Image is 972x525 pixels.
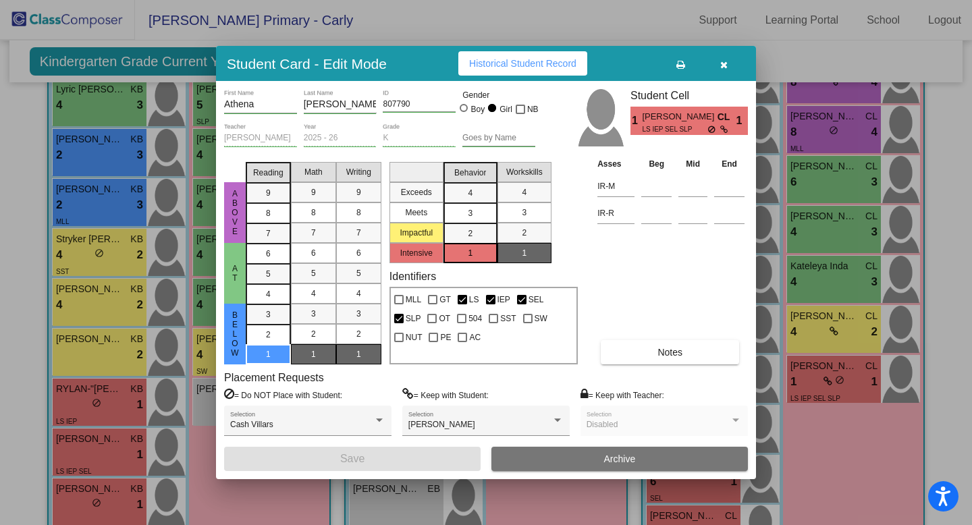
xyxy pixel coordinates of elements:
[311,308,316,320] span: 3
[440,329,451,346] span: PE
[266,187,271,199] span: 9
[311,186,316,198] span: 9
[356,227,361,239] span: 7
[229,264,241,283] span: At
[469,58,576,69] span: Historical Student Record
[597,176,634,196] input: assessment
[469,292,479,308] span: LS
[468,227,473,240] span: 2
[522,206,526,219] span: 3
[497,292,510,308] span: IEP
[522,227,526,239] span: 2
[356,308,361,320] span: 3
[224,447,481,471] button: Save
[675,157,711,171] th: Mid
[604,453,636,464] span: Archive
[266,207,271,219] span: 8
[356,267,361,279] span: 5
[499,103,512,115] div: Girl
[468,207,473,219] span: 3
[229,189,241,236] span: Above
[500,310,516,327] span: SST
[506,166,543,178] span: Workskills
[468,310,482,327] span: 504
[406,329,423,346] span: NUT
[454,167,486,179] span: Behavior
[224,388,342,402] label: = Do NOT Place with Student:
[439,310,450,327] span: OT
[491,447,748,471] button: Archive
[642,110,717,124] span: [PERSON_NAME]
[311,328,316,340] span: 2
[630,89,748,102] h3: Student Cell
[340,453,364,464] span: Save
[468,187,473,199] span: 4
[470,103,485,115] div: Boy
[469,329,481,346] span: AC
[266,227,271,240] span: 7
[356,247,361,259] span: 6
[594,157,638,171] th: Asses
[346,166,371,178] span: Writing
[522,186,526,198] span: 4
[230,420,273,429] span: Cash Villars
[718,110,736,124] span: CL
[266,348,271,360] span: 1
[311,267,316,279] span: 5
[253,167,283,179] span: Reading
[527,101,539,117] span: NB
[266,268,271,280] span: 5
[311,206,316,219] span: 8
[587,420,618,429] span: Disabled
[535,310,547,327] span: SW
[356,287,361,300] span: 4
[406,292,421,308] span: MLL
[657,347,682,358] span: Notes
[311,348,316,360] span: 1
[266,288,271,300] span: 4
[383,134,456,143] input: grade
[630,113,642,129] span: 1
[580,388,664,402] label: = Keep with Teacher:
[711,157,748,171] th: End
[311,287,316,300] span: 4
[383,100,456,109] input: Enter ID
[311,227,316,239] span: 7
[402,388,489,402] label: = Keep with Student:
[406,310,421,327] span: SLP
[439,292,451,308] span: GT
[356,186,361,198] span: 9
[736,113,748,129] span: 1
[356,348,361,360] span: 1
[224,134,297,143] input: teacher
[356,328,361,340] span: 2
[601,340,739,364] button: Notes
[462,89,535,101] mat-label: Gender
[389,270,436,283] label: Identifiers
[597,203,634,223] input: assessment
[458,51,587,76] button: Historical Student Record
[266,329,271,341] span: 2
[638,157,675,171] th: Beg
[266,308,271,321] span: 3
[642,124,707,134] span: LS IEP SEL SLP
[529,292,544,308] span: SEL
[229,310,241,358] span: Below
[462,134,535,143] input: goes by name
[304,166,323,178] span: Math
[468,247,473,259] span: 1
[304,134,377,143] input: year
[311,247,316,259] span: 6
[266,248,271,260] span: 6
[227,55,387,72] h3: Student Card - Edit Mode
[356,206,361,219] span: 8
[224,371,324,384] label: Placement Requests
[408,420,475,429] span: [PERSON_NAME]
[522,247,526,259] span: 1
